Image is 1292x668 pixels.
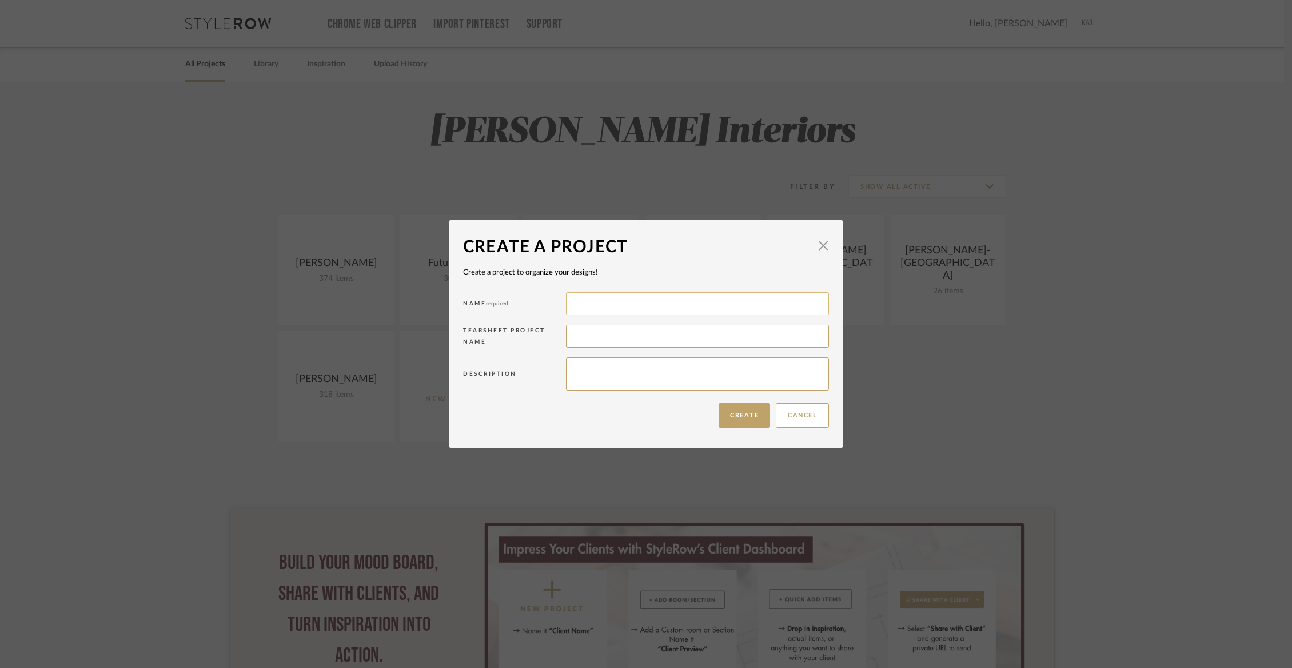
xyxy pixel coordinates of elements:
[463,368,566,384] div: Description
[812,234,835,257] button: Close
[486,301,508,307] span: required
[463,267,829,279] div: Create a project to organize your designs!
[719,403,770,428] button: Create
[463,234,812,260] div: Create a Project
[776,403,829,428] button: Cancel
[463,325,566,352] div: Tearsheet Project Name
[463,298,566,313] div: Name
